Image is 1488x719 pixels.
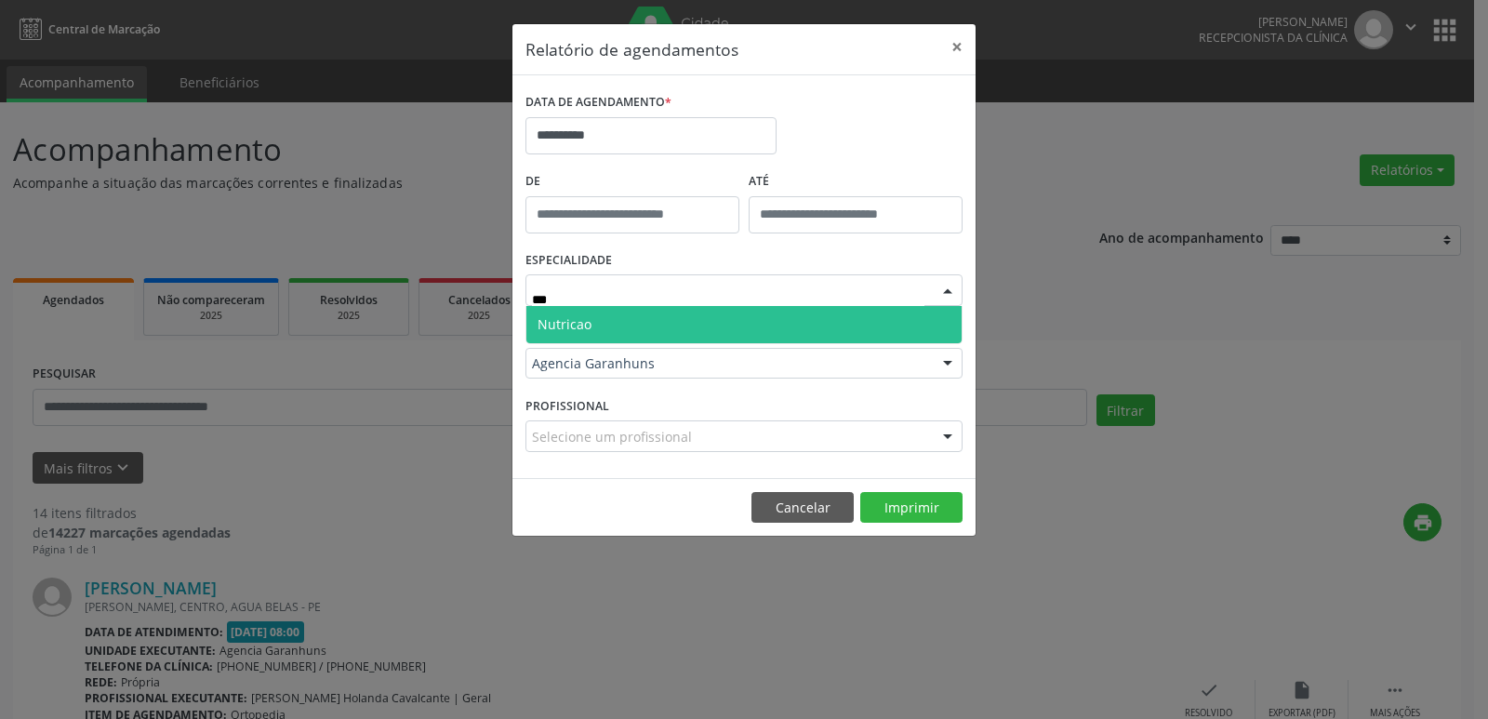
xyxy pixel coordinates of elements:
label: DATA DE AGENDAMENTO [525,88,671,117]
label: De [525,167,739,196]
label: ESPECIALIDADE [525,246,612,275]
button: Cancelar [751,492,854,524]
button: Close [938,24,976,70]
span: Nutricao [538,315,591,333]
h5: Relatório de agendamentos [525,37,738,61]
label: ATÉ [749,167,963,196]
span: Agencia Garanhuns [532,354,924,373]
span: Selecione um profissional [532,427,692,446]
label: PROFISSIONAL [525,392,609,420]
button: Imprimir [860,492,963,524]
